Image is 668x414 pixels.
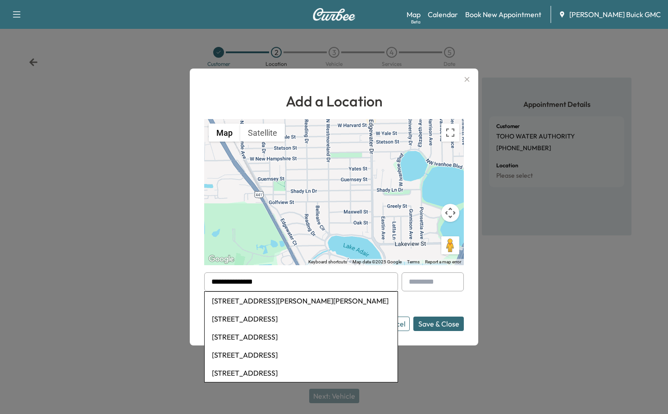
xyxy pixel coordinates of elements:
li: [STREET_ADDRESS] [205,364,398,382]
a: Open this area in Google Maps (opens a new window) [206,253,236,265]
span: [PERSON_NAME] Buick GMC [569,9,661,20]
a: Terms (opens in new tab) [407,259,420,264]
button: Keyboard shortcuts [308,259,347,265]
a: Calendar [428,9,458,20]
div: Beta [411,18,421,25]
li: [STREET_ADDRESS] [205,310,398,328]
a: MapBeta [407,9,421,20]
button: Show street map [209,124,240,142]
h1: Add a Location [204,90,464,112]
a: Book New Appointment [465,9,541,20]
button: Toggle fullscreen view [441,124,459,142]
a: Report a map error [425,259,461,264]
button: Show satellite imagery [240,124,285,142]
li: [STREET_ADDRESS] [205,346,398,364]
li: [STREET_ADDRESS] [205,328,398,346]
img: Google [206,253,236,265]
button: Map camera controls [441,204,459,222]
button: Drag Pegman onto the map to open Street View [441,236,459,254]
button: Save & Close [413,317,464,331]
li: [STREET_ADDRESS][PERSON_NAME][PERSON_NAME] [205,292,398,310]
img: Curbee Logo [312,8,356,21]
span: Map data ©2025 Google [352,259,402,264]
